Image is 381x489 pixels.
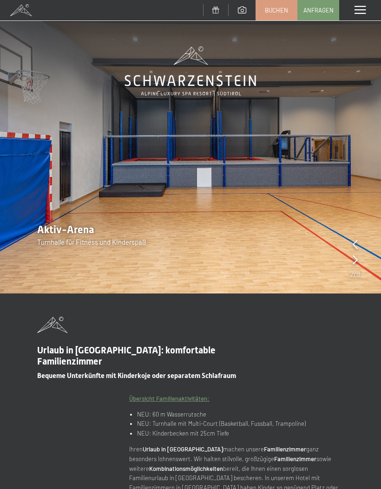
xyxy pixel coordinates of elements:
[37,238,146,246] span: Turnhalle für Fitness und Kinderspaß
[143,445,223,453] strong: Urlaub in [GEOGRAPHIC_DATA]
[303,6,334,14] span: Anfragen
[37,345,216,367] span: Urlaub in [GEOGRAPHIC_DATA]: komfortable Familienzimmer
[356,269,360,279] span: 8
[265,6,288,14] span: Buchen
[137,410,344,419] li: NEU: 60 m Wasserrutsche
[354,269,356,279] span: /
[129,395,210,402] a: Übersicht Familienaktivitäten:
[37,372,236,380] span: Bequeme Unterkünfte mit Kinderkoje oder separatem Schlafraum
[274,455,316,463] strong: Familienzimmer
[37,224,94,235] span: Aktiv-Arena
[137,419,344,429] li: NEU: Turnhalle mit Multi-Court (Basketball, Fussball, Trampoline)
[149,465,223,472] strong: Kombinationsmöglichkeiten
[350,269,354,279] span: 2
[137,429,344,438] li: NEU: Kinderbecken mit 25cm Tiefe
[264,445,306,453] strong: Familienzimmer
[298,0,339,20] a: Anfragen
[256,0,297,20] a: Buchen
